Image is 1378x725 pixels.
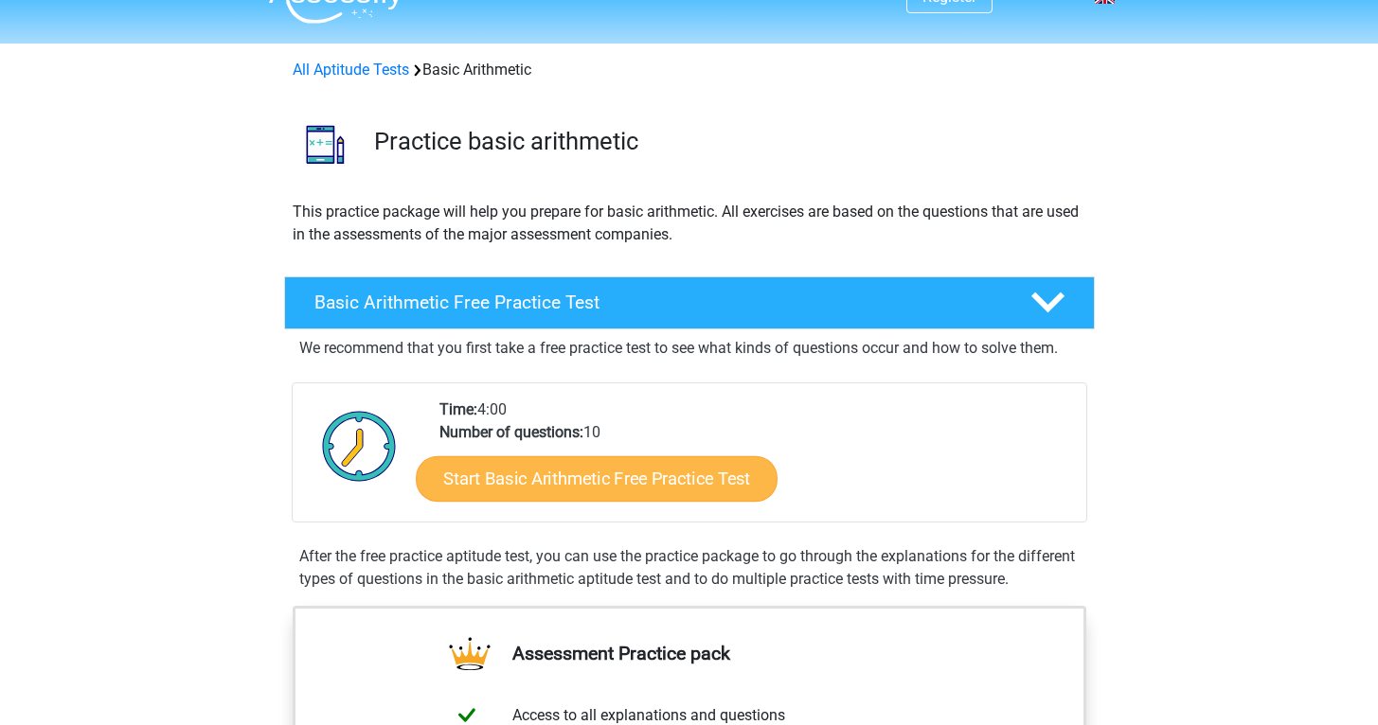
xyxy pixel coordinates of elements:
[439,400,477,418] b: Time:
[425,398,1085,522] div: 4:00 10
[292,545,1087,591] div: After the free practice aptitude test, you can use the practice package to go through the explana...
[293,61,409,79] a: All Aptitude Tests
[374,127,1080,156] h3: Practice basic arithmetic
[299,337,1080,360] p: We recommend that you first take a free practice test to see what kinds of questions occur and ho...
[439,423,583,441] b: Number of questions:
[285,104,366,185] img: basic arithmetic
[312,398,407,493] img: Clock
[416,455,778,501] a: Start Basic Arithmetic Free Practice Test
[277,276,1102,329] a: Basic Arithmetic Free Practice Test
[285,59,1094,81] div: Basic Arithmetic
[293,201,1086,246] p: This practice package will help you prepare for basic arithmetic. All exercises are based on the ...
[314,292,1000,313] h4: Basic Arithmetic Free Practice Test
